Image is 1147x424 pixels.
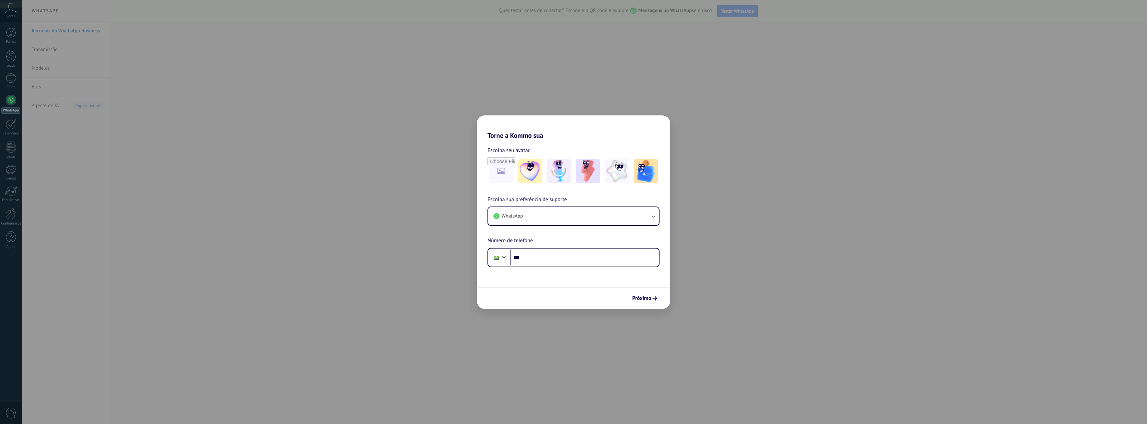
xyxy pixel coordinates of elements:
[576,159,600,183] img: -3.jpeg
[487,146,530,155] span: Escolha seu avatar
[634,159,658,183] img: -5.jpeg
[632,296,651,301] span: Próximo
[605,159,629,183] img: -4.jpeg
[487,195,567,204] span: Escolha sua preferência de suporte
[547,159,571,183] img: -2.jpeg
[501,213,523,220] span: WhatsApp
[477,115,670,139] h2: Torne a Kommo sua
[488,207,659,225] button: WhatsApp
[487,237,533,245] span: Número de telefone
[490,251,503,265] div: Brazil: + 55
[629,293,660,304] button: Próximo
[518,159,542,183] img: -1.jpeg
